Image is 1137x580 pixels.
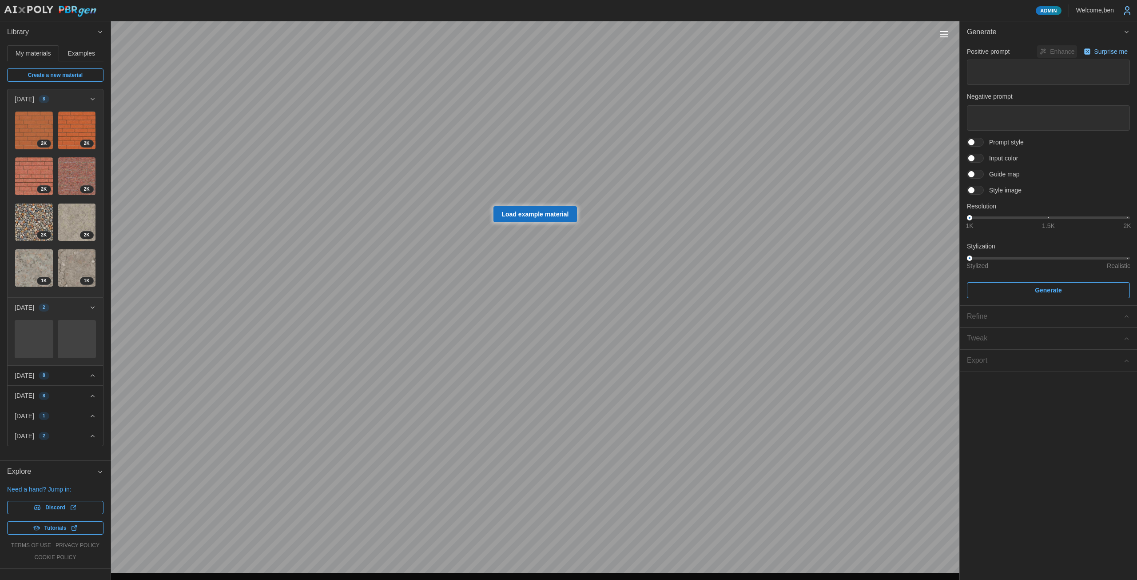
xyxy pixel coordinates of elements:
[7,21,97,43] span: Library
[45,501,65,514] span: Discord
[960,328,1137,349] button: Tweak
[7,461,97,483] span: Explore
[1040,7,1057,15] span: Admin
[984,138,1024,147] span: Prompt style
[1081,45,1130,58] button: Surprise me
[967,21,1123,43] span: Generate
[16,50,51,56] span: My materials
[15,249,53,287] img: atUsAvqrfrvbK7dszHxB
[1037,45,1077,58] button: Enhance
[7,68,103,82] a: Create a new material
[967,92,1130,101] p: Negative prompt
[1035,283,1062,298] span: Generate
[41,232,47,239] span: 2 K
[58,203,96,242] a: yu9Lh80SJb8YnRlFJa9t2K
[43,412,45,420] span: 1
[58,204,96,241] img: yu9Lh80SJb8YnRlFJa9t
[960,350,1137,372] button: Export
[15,112,53,149] img: sKfrDCF8Zdz3wdQ1TwPa
[502,207,569,222] span: Load example material
[1050,47,1076,56] p: Enhance
[11,542,51,549] a: terms of use
[8,386,103,405] button: [DATE]8
[15,111,53,150] a: sKfrDCF8Zdz3wdQ1TwPa2K
[15,432,34,440] p: [DATE]
[960,21,1137,43] button: Generate
[41,140,47,147] span: 2 K
[7,485,103,494] p: Need a hand? Jump in:
[967,311,1123,322] div: Refine
[15,412,34,420] p: [DATE]
[44,522,67,534] span: Tutorials
[7,501,103,514] a: Discord
[58,111,96,150] a: QMrB2KhN9NqQ0XPIIHrU2K
[15,391,34,400] p: [DATE]
[41,277,47,284] span: 1 K
[15,95,34,104] p: [DATE]
[58,157,96,195] img: 8v33SPSNeCNSrOwj3MRc
[1076,6,1114,15] p: Welcome, ben
[967,47,1010,56] p: Positive prompt
[938,28,950,40] button: Toggle viewport controls
[15,157,53,196] a: o9hTqfdiaq8kUnPKTfxb2K
[967,328,1123,349] span: Tweak
[84,140,90,147] span: 2 K
[15,203,53,242] a: JR9ngvWYuo8e7HxrtyAs2K
[8,366,103,385] button: [DATE]8
[1094,47,1129,56] p: Surprise me
[15,371,34,380] p: [DATE]
[43,372,45,379] span: 8
[58,157,96,196] a: 8v33SPSNeCNSrOwj3MRc2K
[8,426,103,446] button: [DATE]2
[8,109,103,297] div: [DATE]8
[4,5,97,17] img: AIxPoly PBRgen
[15,157,53,195] img: o9hTqfdiaq8kUnPKTfxb
[960,306,1137,328] button: Refine
[43,432,45,440] span: 2
[43,304,45,311] span: 2
[41,186,47,193] span: 2 K
[43,392,45,400] span: 8
[984,170,1019,179] span: Guide map
[8,318,103,366] div: [DATE]2
[960,43,1137,305] div: Generate
[15,303,34,312] p: [DATE]
[8,298,103,317] button: [DATE]2
[967,350,1123,372] span: Export
[984,186,1022,195] span: Style image
[84,232,90,239] span: 2 K
[967,282,1130,298] button: Generate
[84,277,90,284] span: 1 K
[984,154,1018,163] span: Input color
[493,206,577,222] a: Load example material
[15,249,53,288] a: atUsAvqrfrvbK7dszHxB1K
[68,50,95,56] span: Examples
[58,249,96,288] a: IkEawyA42dFjN5p4DTcq1K
[967,242,1130,251] p: Stylization
[967,202,1130,211] p: Resolution
[15,204,53,241] img: JR9ngvWYuo8e7HxrtyAs
[58,249,96,287] img: IkEawyA42dFjN5p4DTcq
[34,554,76,561] a: cookie policy
[7,521,103,535] a: Tutorials
[58,112,96,149] img: QMrB2KhN9NqQ0XPIIHrU
[56,542,99,549] a: privacy policy
[8,406,103,426] button: [DATE]1
[43,96,45,103] span: 8
[28,69,83,81] span: Create a new material
[84,186,90,193] span: 2 K
[8,89,103,109] button: [DATE]8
